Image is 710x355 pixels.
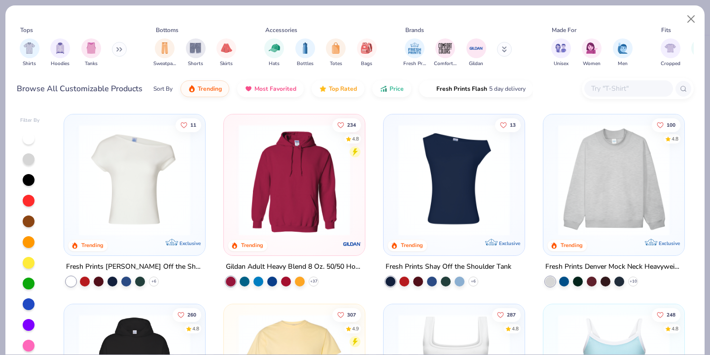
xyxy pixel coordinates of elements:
[326,38,346,68] div: filter for Totes
[347,122,356,127] span: 234
[434,38,457,68] button: filter button
[20,117,40,124] div: Filter By
[24,42,35,54] img: Shirts Image
[332,118,361,132] button: Like
[254,85,296,93] span: Most Favorited
[153,60,176,68] span: Sweatpants
[50,38,70,68] button: filter button
[81,38,101,68] div: filter for Tanks
[658,240,679,247] span: Exclusive
[613,38,633,68] button: filter button
[295,38,315,68] div: filter for Bottles
[20,26,33,35] div: Tops
[186,38,206,68] div: filter for Shorts
[86,42,97,54] img: Tanks Image
[55,42,66,54] img: Hoodies Image
[652,118,680,132] button: Like
[329,85,357,93] span: Top Rated
[661,60,680,68] span: Cropped
[50,38,70,68] div: filter for Hoodies
[151,279,156,284] span: + 6
[672,325,678,332] div: 4.8
[652,308,680,321] button: Like
[269,60,280,68] span: Hats
[216,38,236,68] div: filter for Skirts
[386,261,511,273] div: Fresh Prints Shay Off the Shoulder Tank
[180,80,229,97] button: Trending
[264,38,284,68] div: filter for Hats
[434,60,457,68] span: Comfort Colors
[551,38,571,68] div: filter for Unisex
[319,85,327,93] img: TopRated.gif
[403,60,426,68] span: Fresh Prints
[553,124,674,236] img: f5d85501-0dbb-4ee4-b115-c08fa3845d83
[20,38,39,68] div: filter for Shirts
[419,80,533,97] button: Fresh Prints Flash5 day delivery
[188,85,196,93] img: trending.gif
[403,38,426,68] div: filter for Fresh Prints
[326,38,346,68] button: filter button
[555,42,567,54] img: Unisex Image
[17,83,142,95] div: Browse All Customizable Products
[434,38,457,68] div: filter for Comfort Colors
[466,38,486,68] div: filter for Gildan
[220,60,233,68] span: Skirts
[618,60,628,68] span: Men
[489,83,526,95] span: 5 day delivery
[512,325,519,332] div: 4.8
[188,312,197,317] span: 260
[156,26,178,35] div: Bottoms
[629,279,637,284] span: + 10
[191,122,197,127] span: 11
[20,38,39,68] button: filter button
[269,42,280,54] img: Hats Image
[85,60,98,68] span: Tanks
[188,60,203,68] span: Shorts
[357,38,377,68] div: filter for Bags
[403,38,426,68] button: filter button
[179,240,201,247] span: Exclusive
[352,135,359,142] div: 4.8
[295,38,315,68] button: filter button
[330,42,341,54] img: Totes Image
[310,279,318,284] span: + 37
[312,80,364,97] button: Top Rated
[176,118,202,132] button: Like
[226,261,363,273] div: Gildan Adult Heavy Blend 8 Oz. 50/50 Hooded Sweatshirt
[330,60,342,68] span: Totes
[153,84,173,93] div: Sort By
[672,135,678,142] div: 4.8
[661,26,671,35] div: Fits
[405,26,424,35] div: Brands
[390,85,404,93] span: Price
[51,60,70,68] span: Hoodies
[81,38,101,68] button: filter button
[173,308,202,321] button: Like
[617,42,628,54] img: Men Image
[510,122,516,127] span: 13
[667,312,675,317] span: 248
[190,42,201,54] img: Shorts Image
[545,261,682,273] div: Fresh Prints Denver Mock Neck Heavyweight Sweatshirt
[495,118,521,132] button: Like
[74,124,195,236] img: a1c94bf0-cbc2-4c5c-96ec-cab3b8502a7f
[586,42,598,54] img: Women Image
[466,38,486,68] button: filter button
[438,41,453,56] img: Comfort Colors Image
[407,41,422,56] img: Fresh Prints Image
[469,60,483,68] span: Gildan
[300,42,311,54] img: Bottles Image
[507,312,516,317] span: 287
[499,240,520,247] span: Exclusive
[665,42,676,54] img: Cropped Image
[393,124,515,236] img: 5716b33b-ee27-473a-ad8a-9b8687048459
[661,38,680,68] button: filter button
[153,38,176,68] button: filter button
[661,38,680,68] div: filter for Cropped
[153,38,176,68] div: filter for Sweatpants
[682,10,701,29] button: Close
[590,83,666,94] input: Try "T-Shirt"
[355,124,476,236] img: a164e800-7022-4571-a324-30c76f641635
[492,308,521,321] button: Like
[582,38,602,68] div: filter for Women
